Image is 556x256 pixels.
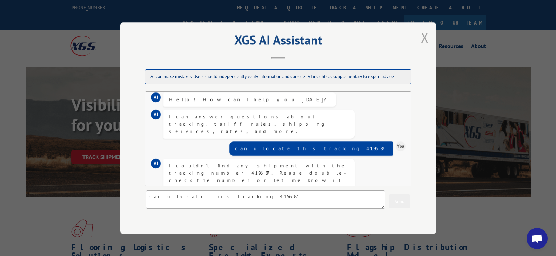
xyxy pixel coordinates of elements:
[151,158,161,168] div: AI
[389,194,410,208] button: Send
[169,113,349,135] div: I can answer questions about tracking, tariff rules, shipping services, rates, and more.
[235,145,387,152] div: can u locate this tracking 419687
[151,109,161,119] div: AI
[151,92,161,102] div: AI
[145,69,411,84] div: AI can make mistakes. Users should independently verify information and consider AI insights as s...
[527,228,548,249] a: Open chat
[169,96,331,103] div: Hello! How can I help you [DATE]?
[396,141,406,151] div: You
[169,162,349,206] div: I couldn't find any shipment with the tracking number 419687. Please double-check the number or l...
[419,28,431,47] button: Close modal
[138,35,418,48] h2: XGS AI Assistant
